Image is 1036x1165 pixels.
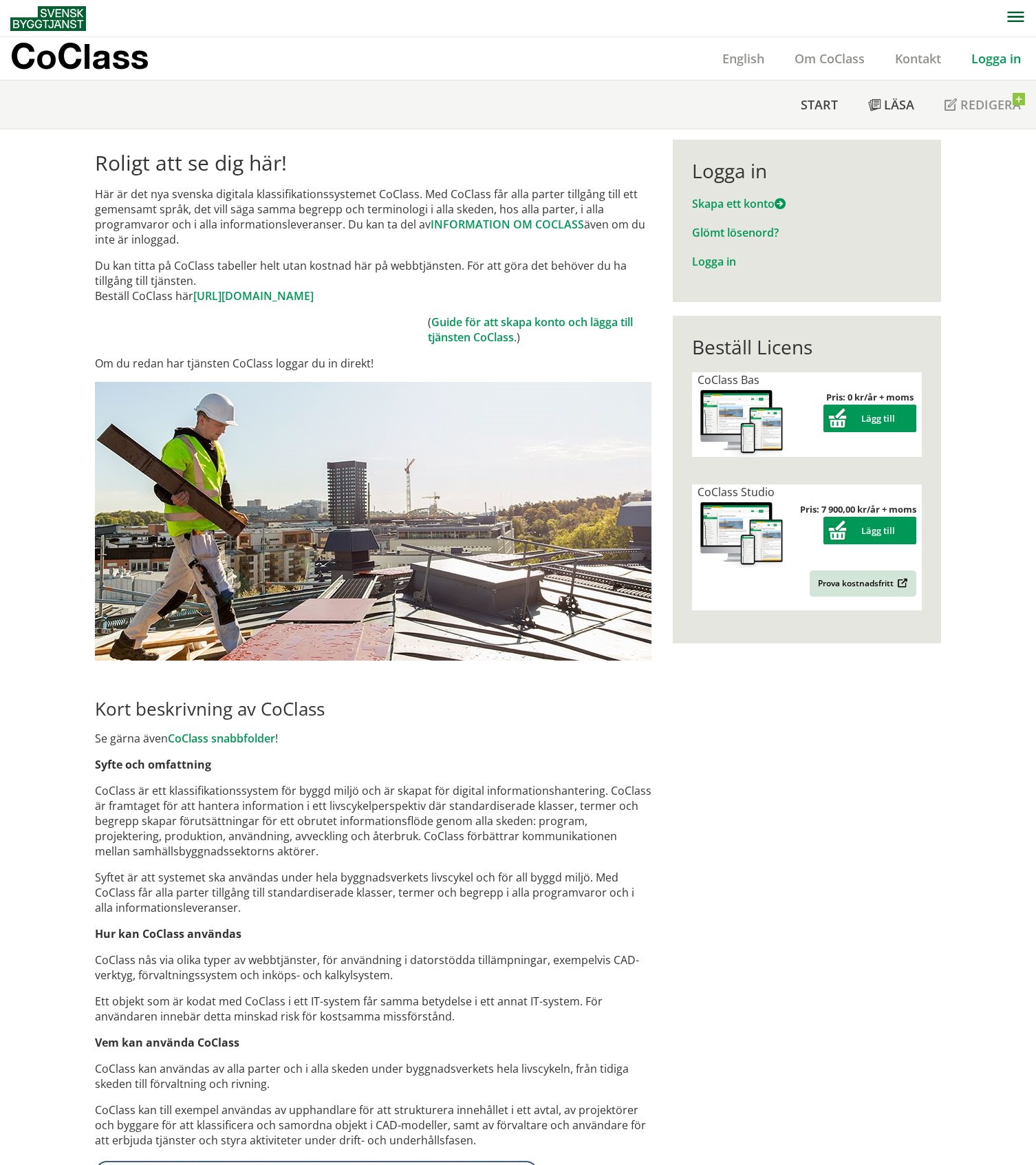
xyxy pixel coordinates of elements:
a: [URL][DOMAIN_NAME] [193,288,314,303]
span: Läsa [884,96,914,113]
strong: Pris: 0 kr/år + moms [826,391,914,403]
span: Start [801,96,838,113]
a: Skapa ett konto [692,196,786,211]
strong: Vem kan använda CoClass [95,1035,239,1050]
p: CoClass kan till exempel användas av upphandlare för att strukturera innehållet i ett avtal, av p... [95,1102,651,1148]
img: login.jpg [95,382,651,661]
td: ( .) [428,314,651,345]
a: Glömt lösenord? [692,225,779,240]
button: Lägg till [823,517,916,544]
img: Svensk Byggtjänst [10,6,86,31]
p: CoClass kan användas av alla parter och i alla skeden under byggnadsverkets hela livscykeln, från... [95,1061,651,1091]
strong: Hur kan CoClass användas [95,926,241,941]
p: Du kan titta på CoClass tabeller helt utan kostnad här på webbtjänsten. För att göra det behöver ... [95,258,651,303]
img: coclass-license.jpg [698,500,786,569]
button: Lägg till [823,405,916,432]
strong: Syfte och omfattning [95,757,211,772]
p: CoClass nås via olika typer av webbtjänster, för användning i datorstödda tillämpningar, exempelv... [95,952,651,983]
a: INFORMATION OM COCLASS [431,217,584,232]
a: Logga in [692,254,736,269]
a: Logga in [956,50,1036,67]
a: Kontakt [880,50,956,67]
h1: Roligt att se dig här! [95,151,651,175]
div: Beställ Licens [692,335,921,359]
p: Se gärna även ! [95,731,651,746]
img: coclass-license.jpg [698,387,786,457]
a: CoClass snabbfolder [168,731,275,746]
a: English [707,50,779,67]
p: Om du redan har tjänsten CoClass loggar du in direkt! [95,356,651,371]
p: Syftet är att systemet ska användas under hela byggnadsverkets livscykel och för all byggd miljö.... [95,870,651,915]
p: Här är det nya svenska digitala klassifikationssystemet CoClass. Med CoClass får alla parter till... [95,186,651,247]
div: Logga in [692,159,921,182]
img: Outbound.png [895,578,908,588]
a: Start [786,81,853,129]
a: CoClass [10,37,178,80]
p: Ett objekt som är kodat med CoClass i ett IT-system får samma betydelse i ett annat IT-system. Fö... [95,994,651,1024]
a: Om CoClass [779,50,880,67]
p: CoClass är ett klassifikationssystem för byggd miljö och är skapat för digital informationshanter... [95,783,651,859]
p: CoClass [10,48,149,64]
a: Lägg till [823,524,916,537]
a: Prova kostnadsfritt [810,570,916,597]
strong: Pris: 7 900,00 kr/år + moms [800,503,916,515]
h2: Kort beskrivning av CoClass [95,698,651,720]
a: Lägg till [823,412,916,425]
a: Läsa [853,81,929,129]
span: CoClass Studio [698,484,775,500]
a: Guide för att skapa konto och lägga till tjänsten CoClass [428,314,633,345]
span: CoClass Bas [698,372,759,387]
